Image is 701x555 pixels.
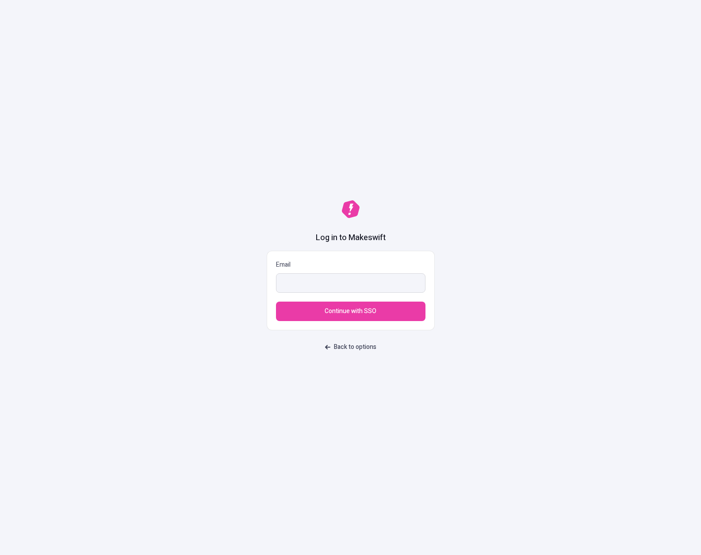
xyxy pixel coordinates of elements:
a: Back to options [320,339,382,355]
button: Continue with SSO [276,302,425,321]
span: Continue with SSO [325,306,376,316]
h1: Log in to Makeswift [316,232,386,244]
input: Email [276,273,425,293]
p: Email [276,260,425,270]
